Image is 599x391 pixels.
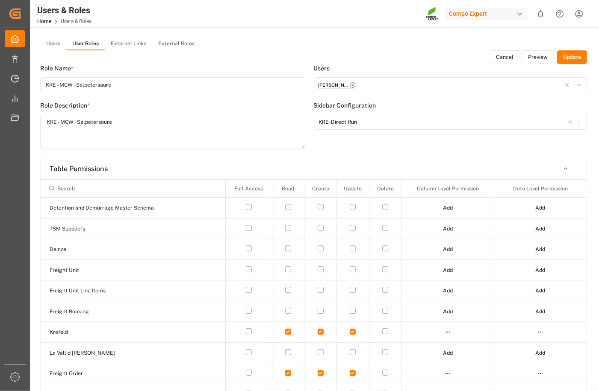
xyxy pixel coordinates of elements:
p: Krefeld [50,328,199,336]
button: Compo Expert [446,6,531,22]
input: Search [44,181,222,195]
button: Help Center [550,4,569,23]
button: Add [530,201,552,215]
button: show 0 new notifications [531,4,550,23]
button: Add [530,242,552,256]
span: Full Access [234,185,263,192]
button: Add [437,284,459,298]
button: User Roles [66,38,105,50]
button: Add [530,222,552,236]
th: Column Level Permission [401,180,494,198]
button: [PERSON_NAME] - [PERSON_NAME][EMAIL_ADDRESS][PERSON_NAME][DOMAIN_NAME] [314,77,587,92]
button: Cancel [490,50,520,64]
button: Add [437,305,459,318]
button: External Roles [152,38,201,50]
p: Freight Booking [50,308,199,315]
button: Add [437,263,459,277]
span: Sidebar Configuration [314,101,376,110]
button: Add [437,222,459,236]
p: Freight Unit Line Items [50,287,199,295]
p: Freight Unit [50,266,199,274]
p: Freight Order [50,370,199,377]
button: Add [530,284,552,298]
span: Role Name [40,64,71,73]
button: Update [557,50,587,64]
div: Users & Roles [37,4,91,17]
span: Users [314,64,330,73]
button: Add [437,242,459,256]
p: La Vall d Uixo [50,349,199,357]
img: Screenshot%202023-09-29%20at%2010.02.21.png_1712312052.png [426,6,440,21]
button: Preview [522,50,554,64]
input: Role Name [40,77,305,92]
p: TSM Suppliers [50,225,199,233]
th: Read [272,180,304,198]
button: External Links [105,38,152,50]
p: Detention and Demurrage Master Schema [50,204,199,212]
th: Delete [369,180,401,198]
span: Role Description [40,101,87,110]
th: Create [304,180,337,198]
button: Users [40,38,66,50]
button: Add [437,346,459,360]
th: Data Level Permission [494,180,587,198]
div: KRE-Direct Run [319,118,357,126]
button: Add [437,201,459,215]
button: Add [530,263,552,277]
div: Compo Expert [446,8,528,20]
button: Add [530,346,552,360]
button: Add [530,305,552,318]
small: [PERSON_NAME] - [PERSON_NAME][EMAIL_ADDRESS][PERSON_NAME][DOMAIN_NAME] [318,82,348,88]
a: Home [37,18,51,24]
p: Deinze [50,245,199,253]
textarea: KRE - MCW - Salpetersäure [40,115,305,149]
button: Table Permissions [41,161,587,176]
th: Update [337,180,369,198]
